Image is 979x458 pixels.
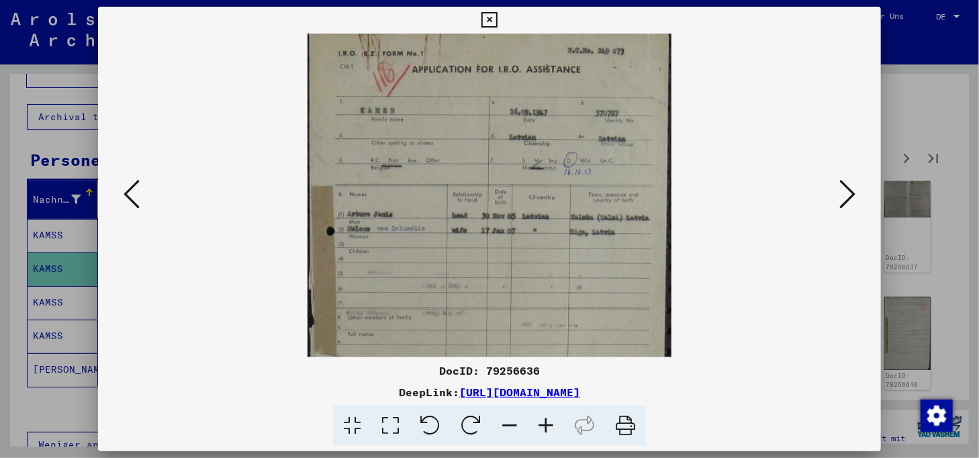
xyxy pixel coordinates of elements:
div: DeepLink: [98,384,881,400]
a: [URL][DOMAIN_NAME] [459,385,580,399]
img: Zustimmung ändern [921,400,953,432]
div: DocID: 79256636 [98,363,881,379]
div: Zustimmung ändern [920,399,952,431]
